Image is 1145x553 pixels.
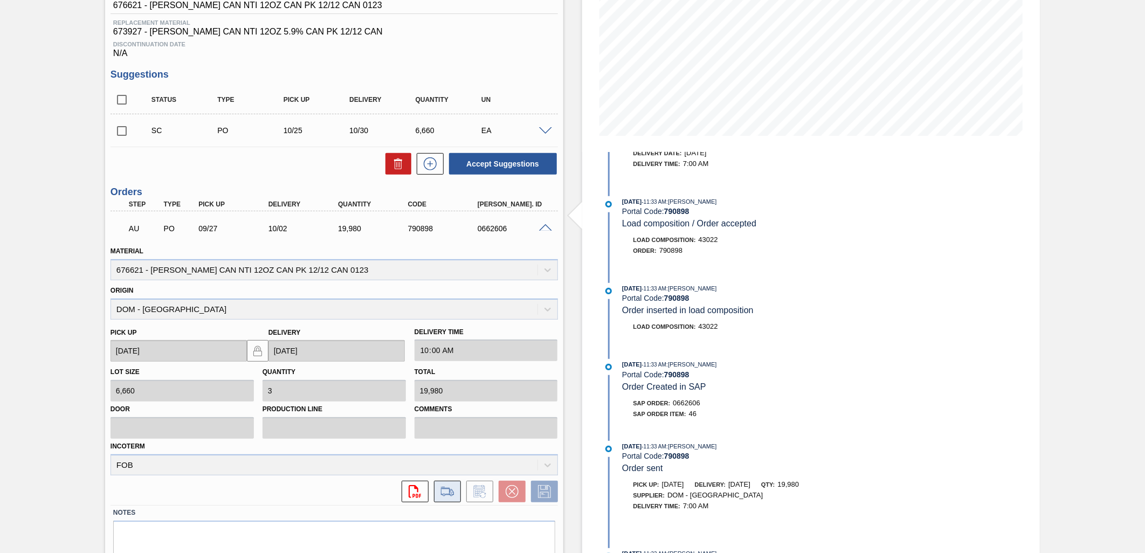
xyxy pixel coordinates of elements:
div: Save Order [526,481,558,502]
img: atual [605,288,612,294]
div: 09/27/2025 [196,224,274,233]
span: 46 [689,410,696,418]
img: atual [605,364,612,370]
span: : [PERSON_NAME] [666,285,717,292]
div: Status [149,96,223,103]
div: 10/25/2025 [281,126,355,135]
div: [PERSON_NAME]. ID [475,201,554,208]
p: AU [129,224,160,233]
div: Purchase order [215,126,289,135]
div: Type [215,96,289,103]
strong: 790898 [664,207,689,216]
div: 0662606 [475,224,554,233]
div: Suggestion Created [149,126,223,135]
div: 19,980 [335,224,414,233]
button: Accept Suggestions [449,153,557,175]
span: Order : [633,247,657,254]
span: Delivery Time : [633,161,680,167]
div: Cancel Order [493,481,526,502]
span: SAP Order Item: [633,411,686,417]
div: New suggestion [411,153,444,175]
label: Material [111,247,143,255]
label: Pick up [111,329,137,336]
label: Delivery [268,329,301,336]
div: Portal Code: [622,294,878,302]
div: Code [405,201,484,208]
label: Origin [111,287,134,294]
img: locked [251,344,264,357]
h3: Suggestions [111,69,558,80]
input: mm/dd/yyyy [111,340,247,362]
div: Inform order change [461,481,493,502]
span: 676621 - [PERSON_NAME] CAN NTI 12OZ CAN PK 12/12 CAN 0123 [113,1,382,10]
label: Door [111,402,254,417]
span: - 11:33 AM [642,286,667,292]
label: Delivery Time [415,324,558,340]
span: - 11:33 AM [642,362,667,368]
div: Step [126,201,163,208]
div: UN [479,96,553,103]
label: Lot size [111,368,140,376]
span: [DATE] [622,443,642,450]
input: mm/dd/yyyy [268,340,405,362]
div: Type [161,201,198,208]
label: Notes [113,505,555,521]
span: - 11:33 AM [642,444,667,450]
span: Delivery: [695,481,726,488]
span: Pick up: [633,481,659,488]
span: 673927 - [PERSON_NAME] CAN NTI 12OZ 5.9% CAN PK 12/12 CAN [113,27,555,37]
div: Go to Load Composition [429,481,461,502]
span: Load Composition : [633,237,696,243]
div: Accept Suggestions [444,152,558,176]
label: Comments [415,402,558,417]
span: : [PERSON_NAME] [666,361,717,368]
div: N/A [111,37,558,58]
span: Delivery Date: [633,150,682,156]
span: 19,980 [778,480,799,488]
span: - 11:33 AM [642,199,667,205]
span: [DATE] [622,361,642,368]
img: atual [605,446,612,452]
strong: 790898 [664,370,689,379]
div: Portal Code: [622,452,878,460]
span: [DATE] [685,149,707,157]
span: 0662606 [673,399,700,407]
span: Load Composition : [633,323,696,330]
span: Replacement Material [113,19,555,26]
span: Load composition / Order accepted [622,219,756,228]
span: : [PERSON_NAME] [666,443,717,450]
div: Delete Suggestions [380,153,411,175]
span: [DATE] [728,480,750,488]
span: Order sent [622,464,663,473]
span: 7:00 AM [683,502,709,510]
div: 790898 [405,224,484,233]
label: Incoterm [111,443,145,450]
span: 7:00 AM [683,160,709,168]
span: : [PERSON_NAME] [666,198,717,205]
div: 10/30/2025 [347,126,421,135]
span: 43022 [699,322,718,330]
span: Order inserted in load composition [622,306,754,315]
label: Production Line [263,402,406,417]
strong: 790898 [664,294,689,302]
label: Total [415,368,436,376]
div: Awaiting Unload [126,217,163,240]
div: EA [479,126,553,135]
span: Discontinuation Date [113,41,555,47]
div: Portal Code: [622,207,878,216]
label: Quantity [263,368,295,376]
div: Quantity [335,201,414,208]
div: Pick up [196,201,274,208]
span: [DATE] [622,198,642,205]
span: Supplier: [633,492,665,499]
div: Purchase order [161,224,198,233]
div: Delivery [347,96,421,103]
span: Qty: [761,481,775,488]
span: 43022 [699,236,718,244]
div: Quantity [413,96,487,103]
span: Order Created in SAP [622,382,706,391]
span: SAP Order: [633,400,671,406]
span: DOM - [GEOGRAPHIC_DATA] [667,491,763,499]
div: Delivery [266,201,344,208]
button: locked [247,340,268,362]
